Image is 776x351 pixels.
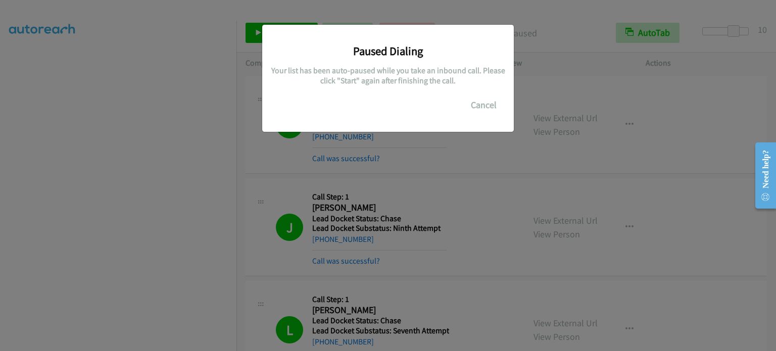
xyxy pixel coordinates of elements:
button: Cancel [461,95,506,115]
iframe: Resource Center [747,135,776,216]
h5: Your list has been auto-paused while you take an inbound call. Please click "Start" again after f... [270,66,506,85]
h3: Paused Dialing [270,44,506,58]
